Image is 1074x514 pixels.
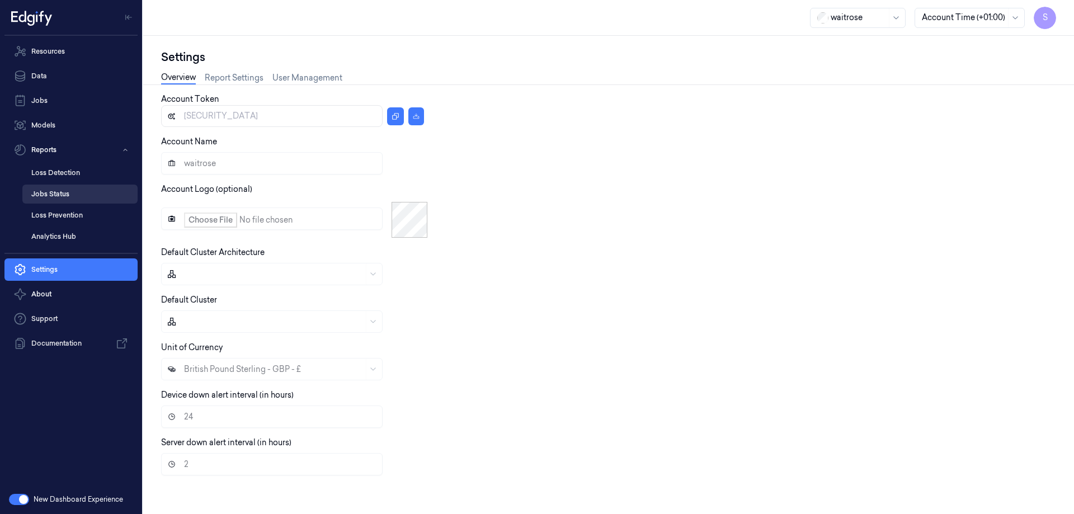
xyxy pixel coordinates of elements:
a: Loss Prevention [22,206,138,225]
button: Toggle Navigation [120,8,138,26]
button: S [1034,7,1056,29]
a: User Management [272,72,342,84]
label: Account Token [161,94,219,104]
button: About [4,283,138,305]
a: Documentation [4,332,138,355]
a: Settings [4,258,138,281]
label: Server down alert interval (in hours) [161,437,291,447]
a: Data [4,65,138,87]
a: Resources [4,40,138,63]
a: Report Settings [205,72,263,84]
a: Support [4,308,138,330]
label: Account Logo (optional) [161,184,252,194]
a: Models [4,114,138,136]
a: Loss Detection [22,163,138,182]
label: Unit of Currency [161,342,223,352]
input: Server down alert interval (in hours) [161,453,383,475]
a: Jobs [4,89,138,112]
label: Device down alert interval (in hours) [161,390,294,400]
button: Reports [4,139,138,161]
a: Overview [161,72,196,84]
label: Default Cluster Architecture [161,247,265,257]
div: Settings [161,49,1056,65]
label: Default Cluster [161,295,217,305]
input: Account Logo (optional) [161,208,383,230]
input: Device down alert interval (in hours) [161,405,383,428]
input: Account Name [161,152,383,175]
a: Jobs Status [22,185,138,204]
label: Account Name [161,136,217,147]
a: Analytics Hub [22,227,138,246]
